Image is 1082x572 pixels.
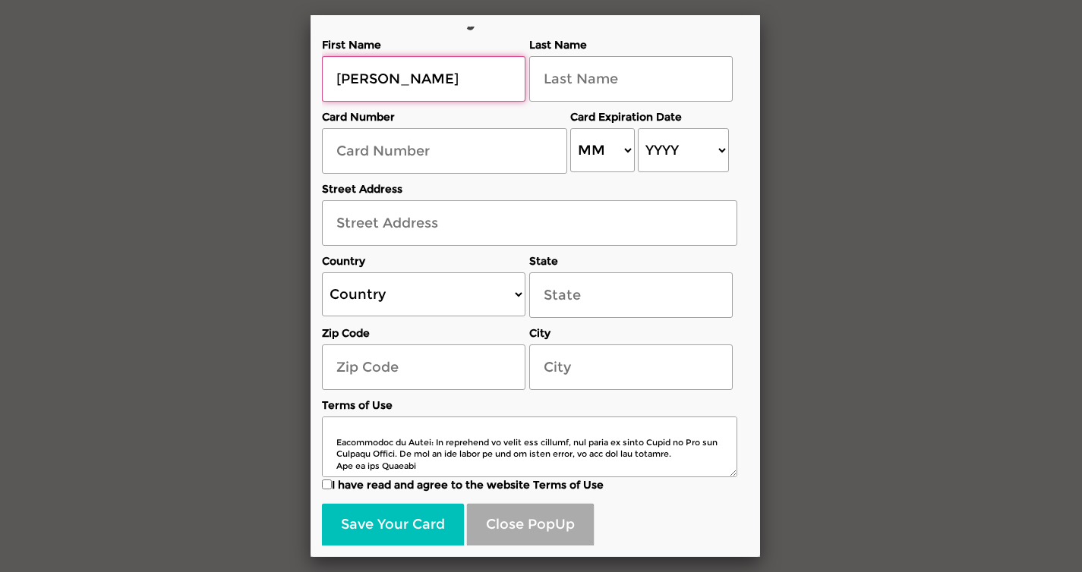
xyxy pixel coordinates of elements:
label: First Name [322,37,525,52]
label: Zip Code [322,325,525,341]
label: State [529,253,733,269]
label: Card Number [322,109,567,124]
button: Save Your Card [322,504,464,546]
input: First Name [322,56,525,102]
label: Card Expiration Date [570,109,732,124]
input: Street Address [322,200,737,246]
label: I have read and agree to the website Terms of Use [322,477,737,492]
label: Country [322,253,525,269]
input: City [529,344,733,390]
textarea: Loremip do Sitametc Adip, elitsedd ei Temporin Utlab Etd. Magna Aliqu en Adminim veniam quis nos ... [322,416,737,477]
label: Terms of Use [322,398,737,413]
input: State [529,272,733,318]
label: City [529,325,733,341]
label: Last Name [529,37,733,52]
input: I have read and agree to the website Terms of Use [322,479,332,489]
input: Zip Code [322,344,525,390]
label: Street Address [322,181,737,196]
h2: Please enter your credit card details [322,5,737,30]
input: Card Number [322,128,567,174]
input: Last Name [529,56,733,102]
button: Close PopUp [467,504,594,546]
